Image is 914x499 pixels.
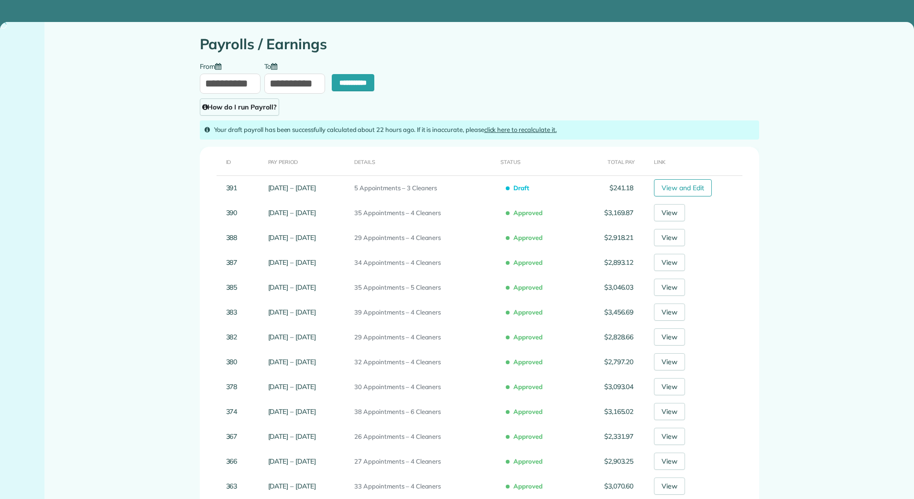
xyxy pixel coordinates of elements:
[580,200,638,225] td: $3,169.87
[654,477,685,495] a: View
[637,147,759,176] th: Link
[200,62,227,70] label: From
[580,399,638,424] td: $3,165.02
[508,453,546,469] span: Approved
[654,378,685,395] a: View
[268,283,316,292] a: [DATE] – [DATE]
[200,200,264,225] td: 390
[508,428,546,445] span: Approved
[350,200,497,225] td: 35 Appointments – 4 Cleaners
[580,474,638,499] td: $3,070.60
[200,349,264,374] td: 380
[654,204,685,221] a: View
[200,98,279,116] a: How do I run Payroll?
[350,175,497,200] td: 5 Appointments – 3 Cleaners
[268,308,316,316] a: [DATE] – [DATE]
[508,329,546,345] span: Approved
[200,374,264,399] td: 378
[200,424,264,449] td: 367
[350,349,497,374] td: 32 Appointments – 4 Cleaners
[654,179,712,196] a: View and Edit
[200,250,264,275] td: 387
[580,275,638,300] td: $3,046.03
[484,126,557,133] a: click here to recalculate it.
[268,258,316,267] a: [DATE] – [DATE]
[580,300,638,325] td: $3,456.69
[654,428,685,445] a: View
[200,120,759,140] div: Your draft payroll has been successfully calculated about 22 hours ago. If it is inaccurate, please
[580,147,638,176] th: Total Pay
[264,62,283,70] label: To
[200,399,264,424] td: 374
[350,474,497,499] td: 33 Appointments – 4 Cleaners
[508,279,546,295] span: Approved
[580,424,638,449] td: $2,331.97
[268,382,316,391] a: [DATE] – [DATE]
[580,325,638,349] td: $2,828.66
[508,403,546,420] span: Approved
[580,374,638,399] td: $3,093.04
[508,205,546,221] span: Approved
[580,175,638,200] td: $241.18
[350,325,497,349] td: 29 Appointments – 4 Cleaners
[350,399,497,424] td: 38 Appointments – 6 Cleaners
[580,250,638,275] td: $2,893.12
[350,250,497,275] td: 34 Appointments – 4 Cleaners
[497,147,579,176] th: Status
[200,36,759,52] h1: Payrolls / Earnings
[508,379,546,395] span: Approved
[268,358,316,366] a: [DATE] – [DATE]
[654,453,685,470] a: View
[654,254,685,271] a: View
[350,424,497,449] td: 26 Appointments – 4 Cleaners
[350,147,497,176] th: Details
[580,349,638,374] td: $2,797.20
[350,374,497,399] td: 30 Appointments – 4 Cleaners
[200,449,264,474] td: 366
[200,225,264,250] td: 388
[268,407,316,416] a: [DATE] – [DATE]
[508,254,546,271] span: Approved
[508,229,546,246] span: Approved
[264,147,351,176] th: Pay Period
[350,225,497,250] td: 29 Appointments – 4 Cleaners
[580,449,638,474] td: $2,903.25
[268,457,316,466] a: [DATE] – [DATE]
[508,478,546,494] span: Approved
[654,403,685,420] a: View
[268,233,316,242] a: [DATE] – [DATE]
[654,328,685,346] a: View
[654,229,685,246] a: View
[508,304,546,320] span: Approved
[350,449,497,474] td: 27 Appointments – 4 Cleaners
[200,474,264,499] td: 363
[654,279,685,296] a: View
[268,208,316,217] a: [DATE] – [DATE]
[200,275,264,300] td: 385
[508,180,533,196] span: Draft
[350,300,497,325] td: 39 Appointments – 4 Cleaners
[268,482,316,490] a: [DATE] – [DATE]
[654,304,685,321] a: View
[268,432,316,441] a: [DATE] – [DATE]
[200,175,264,200] td: 391
[654,353,685,370] a: View
[580,225,638,250] td: $2,918.21
[268,333,316,341] a: [DATE] – [DATE]
[200,147,264,176] th: ID
[200,325,264,349] td: 382
[268,184,316,192] a: [DATE] – [DATE]
[508,354,546,370] span: Approved
[200,300,264,325] td: 383
[350,275,497,300] td: 35 Appointments – 5 Cleaners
